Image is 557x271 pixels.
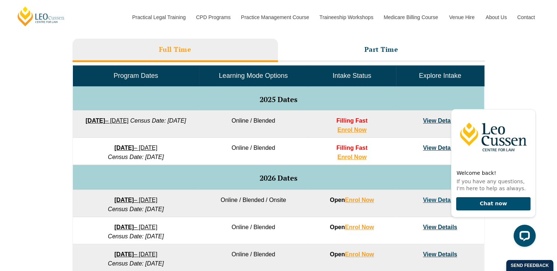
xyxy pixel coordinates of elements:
a: Enrol Now [345,251,374,257]
td: Online / Blended [199,217,308,244]
span: Intake Status [332,72,371,79]
td: Online / Blended [199,138,308,165]
em: Census Date: [DATE] [130,118,186,124]
a: [DATE]– [DATE] [114,224,158,230]
a: [DATE]– [DATE] [114,197,158,203]
strong: Open [330,251,374,257]
a: Enrol Now [345,224,374,230]
h3: Full Time [159,45,191,54]
td: Online / Blended [199,111,308,138]
a: [PERSON_NAME] Centre for Law [17,6,66,27]
strong: Open [330,197,374,203]
a: Medicare Billing Course [378,1,444,33]
span: Program Dates [113,72,158,79]
em: Census Date: [DATE] [108,233,164,239]
a: Practice Management Course [236,1,314,33]
span: Explore Intake [419,72,461,79]
a: Enrol Now [337,127,366,133]
strong: [DATE] [114,251,134,257]
strong: [DATE] [114,224,134,230]
td: Online / Blended / Onsite [199,190,308,217]
a: Traineeship Workshops [314,1,378,33]
a: View Details [423,197,457,203]
em: Census Date: [DATE] [108,260,164,267]
a: [DATE]– [DATE] [114,145,158,151]
strong: [DATE] [85,118,105,124]
span: 2025 Dates [260,94,297,104]
a: View Details [423,118,457,124]
em: Census Date: [DATE] [108,206,164,212]
a: View Details [423,224,457,230]
span: Learning Mode Options [219,72,288,79]
span: 2026 Dates [260,173,297,183]
span: Filling Fast [336,145,367,151]
a: About Us [480,1,512,33]
a: Practical Legal Training [127,1,191,33]
a: [DATE]– [DATE] [114,251,158,257]
a: Enrol Now [345,197,374,203]
a: View Details [423,145,457,151]
a: Enrol Now [337,154,366,160]
a: Venue Hire [444,1,480,33]
em: Census Date: [DATE] [108,154,164,160]
a: Contact [512,1,540,33]
a: [DATE]– [DATE] [85,118,128,124]
a: CPD Programs [190,1,235,33]
strong: Open [330,224,374,230]
strong: [DATE] [114,145,134,151]
iframe: LiveChat chat widget [445,96,539,253]
h3: Part Time [364,45,398,54]
strong: [DATE] [114,197,134,203]
span: Filling Fast [336,118,367,124]
a: View Details [423,251,457,257]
